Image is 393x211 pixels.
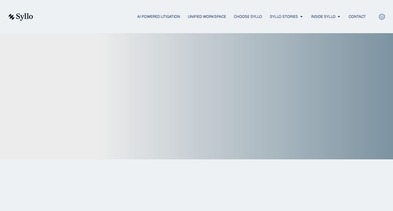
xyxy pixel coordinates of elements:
a: Inside Syllo [311,14,335,19]
a: Choose Syllo [234,14,262,19]
nav: Menu [46,14,366,20]
a: Unified Workspace [188,14,226,19]
a: Contact [349,14,366,19]
a: Syllo Stories [270,14,298,19]
a: AI Powered Litigation [137,14,180,19]
img: syllo [8,13,33,21]
div: Menu Toggle [46,14,366,20]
